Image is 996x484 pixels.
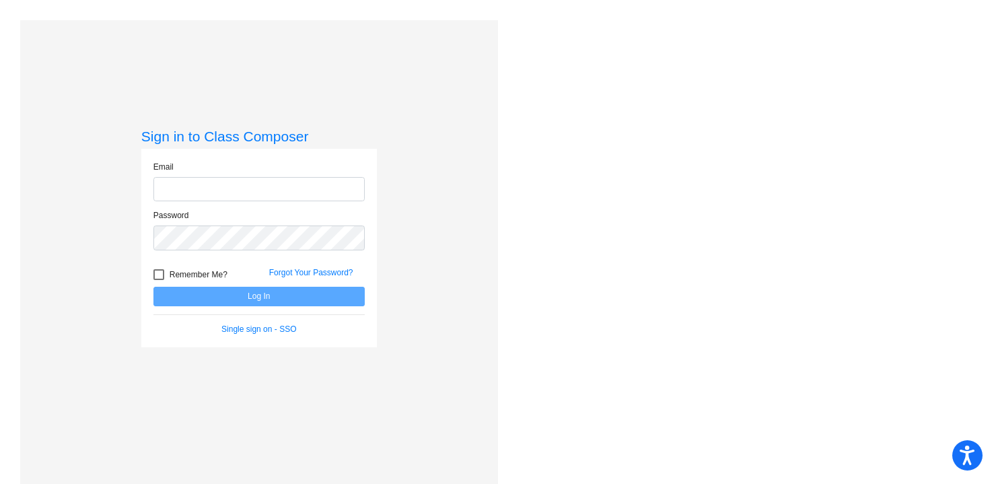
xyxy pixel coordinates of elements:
[269,268,353,277] a: Forgot Your Password?
[141,128,377,145] h3: Sign in to Class Composer
[153,161,174,173] label: Email
[221,324,296,334] a: Single sign on - SSO
[153,209,189,221] label: Password
[170,267,227,283] span: Remember Me?
[153,287,365,306] button: Log In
